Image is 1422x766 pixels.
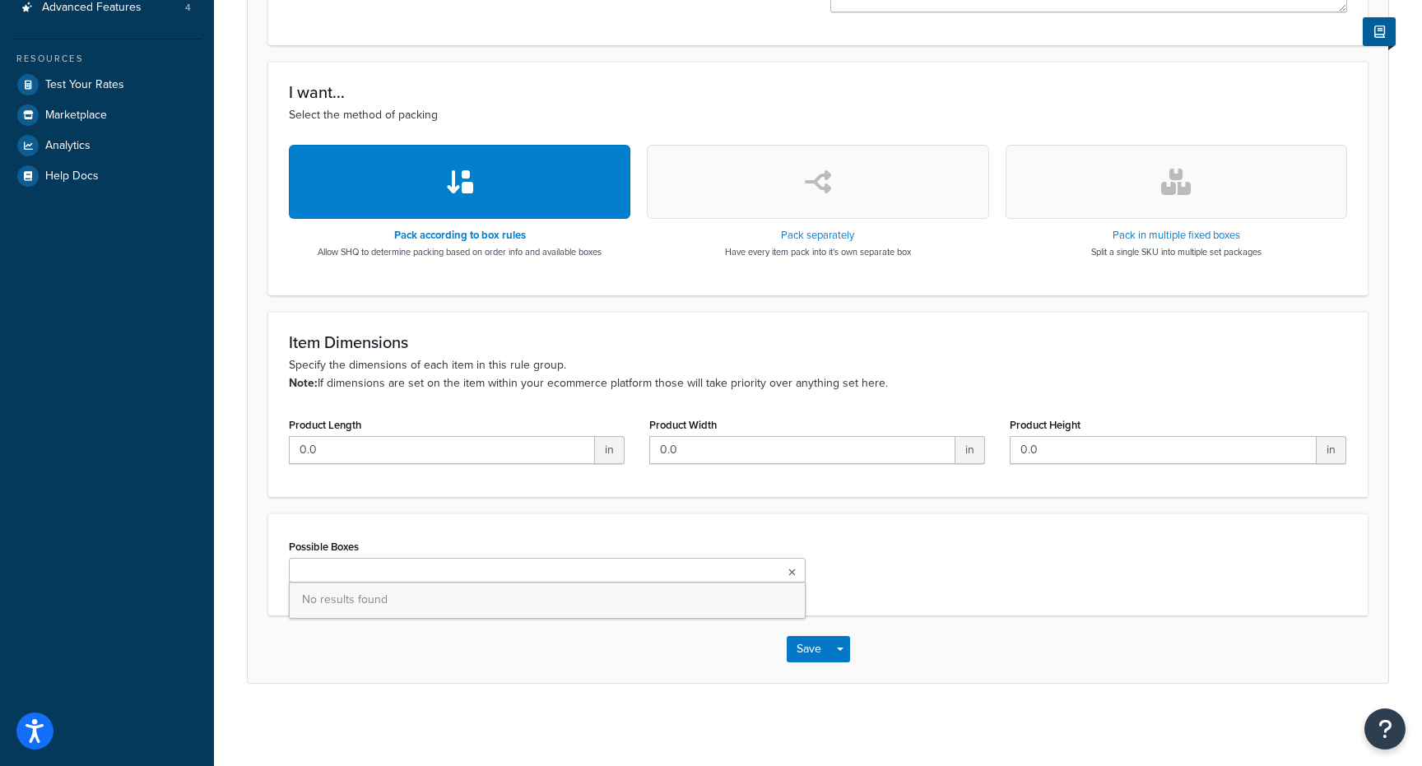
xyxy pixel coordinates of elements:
p: Select the method of packing [289,106,1347,124]
span: Test Your Rates [45,78,124,92]
label: Product Length [289,419,361,431]
button: Show Help Docs [1363,17,1396,46]
button: Save [787,636,831,662]
span: in [595,436,625,464]
a: Test Your Rates [12,70,202,100]
h3: Item Dimensions [289,333,1347,351]
p: Specify the dimensions of each item in this rule group. If dimensions are set on the item within ... [289,356,1347,392]
b: Note: [289,374,318,392]
label: Product Height [1010,419,1080,431]
h3: I want... [289,83,1347,101]
span: Analytics [45,139,91,153]
div: Resources [12,52,202,66]
span: Help Docs [45,169,99,183]
span: No results found [290,582,805,618]
h3: Pack according to box rules [318,230,602,241]
p: Split a single SKU into multiple set packages [1091,245,1262,258]
span: Marketplace [45,109,107,123]
h3: Pack separately [725,230,911,241]
a: Analytics [12,131,202,160]
span: Advanced Features [42,1,142,15]
p: Have every item pack into it's own separate box [725,245,911,258]
label: Possible Boxes [289,541,359,553]
p: Allow SHQ to determine packing based on order info and available boxes [318,245,602,258]
span: in [955,436,985,464]
h3: Pack in multiple fixed boxes [1091,230,1262,241]
a: Help Docs [12,161,202,191]
span: 4 [185,1,191,15]
button: Open Resource Center [1364,708,1406,750]
a: Marketplace [12,100,202,130]
label: Product Width [649,419,717,431]
span: in [1317,436,1346,464]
